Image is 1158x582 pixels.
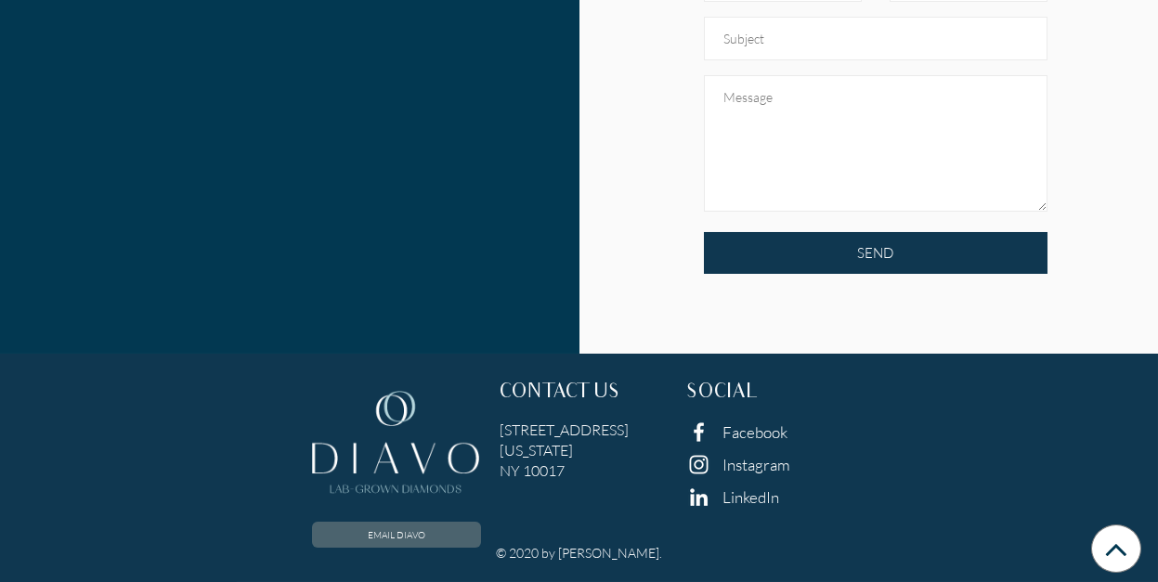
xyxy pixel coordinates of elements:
a: Facebook [722,422,787,442]
h3: CONTACT US [500,382,659,405]
img: facebook [686,420,711,445]
a: Instagram [722,455,790,474]
img: instagram [686,452,711,477]
a: LinkedIn [722,487,779,507]
img: linkedin [686,485,711,510]
h5: [STREET_ADDRESS] [US_STATE] NY 10017 [500,420,659,481]
input: Subject [704,17,1047,60]
img: footer-logo [312,382,479,508]
a: EMAIL DIAVO [312,522,481,548]
h6: © 2020 by [PERSON_NAME]. [496,545,662,561]
h3: SOCIAL [686,382,846,405]
input: SEND [704,232,1047,274]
